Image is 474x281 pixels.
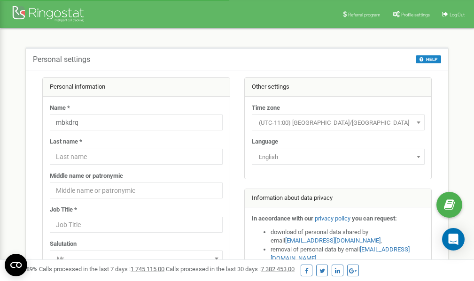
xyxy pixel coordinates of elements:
[245,189,432,208] div: Information about data privacy
[50,251,223,266] span: Mr.
[442,228,465,251] div: Open Intercom Messenger
[33,55,90,64] h5: Personal settings
[271,228,425,245] li: download of personal data shared by email ,
[50,114,223,130] input: Name
[252,149,425,165] span: English
[166,266,295,273] span: Calls processed in the last 30 days :
[39,266,164,273] span: Calls processed in the last 7 days :
[53,252,219,266] span: Mr.
[245,78,432,97] div: Other settings
[252,137,278,146] label: Language
[131,266,164,273] u: 1 745 115,00
[348,12,381,17] span: Referral program
[5,254,27,276] button: Open CMP widget
[252,104,280,113] label: Time zone
[50,149,223,165] input: Last name
[50,182,223,198] input: Middle name or patronymic
[50,240,77,249] label: Salutation
[285,237,381,244] a: [EMAIL_ADDRESS][DOMAIN_NAME]
[416,55,441,63] button: HELP
[252,215,313,222] strong: In accordance with our
[271,245,425,263] li: removal of personal data by email ,
[261,266,295,273] u: 7 382 453,00
[255,151,421,164] span: English
[50,205,77,214] label: Job Title *
[255,116,421,129] span: (UTC-11:00) Pacific/Midway
[315,215,350,222] a: privacy policy
[50,172,123,181] label: Middle name or patronymic
[450,12,465,17] span: Log Out
[50,137,82,146] label: Last name *
[352,215,397,222] strong: you can request:
[252,114,425,130] span: (UTC-11:00) Pacific/Midway
[50,104,70,113] label: Name *
[401,12,430,17] span: Profile settings
[50,217,223,233] input: Job Title
[43,78,230,97] div: Personal information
